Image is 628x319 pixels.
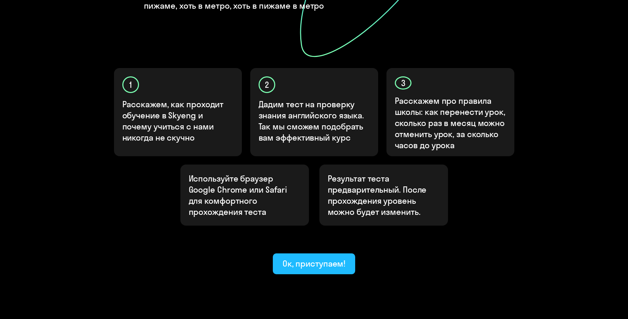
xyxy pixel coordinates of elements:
div: 1 [122,76,139,93]
p: Расскажем про правила школы: как перенести урок, сколько раз в месяц можно отменить урок, за скол... [395,95,507,151]
div: 3 [395,76,411,90]
p: Результат теста предварительный. После прохождения уровень можно будет изменить. [328,173,440,217]
p: Дадим тест на проверку знания английского языка. Так мы сможем подобрать вам эффективный курс [259,99,370,143]
p: Расскажем, как проходит обучение в Skyeng и почему учиться с нами никогда не скучно [122,99,234,143]
div: 2 [259,76,275,93]
button: Ок, приступаем! [273,253,356,274]
div: Ок, приступаем! [283,258,346,269]
p: Используйте браузер Google Chrome или Safari для комфортного прохождения теста [189,173,301,217]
